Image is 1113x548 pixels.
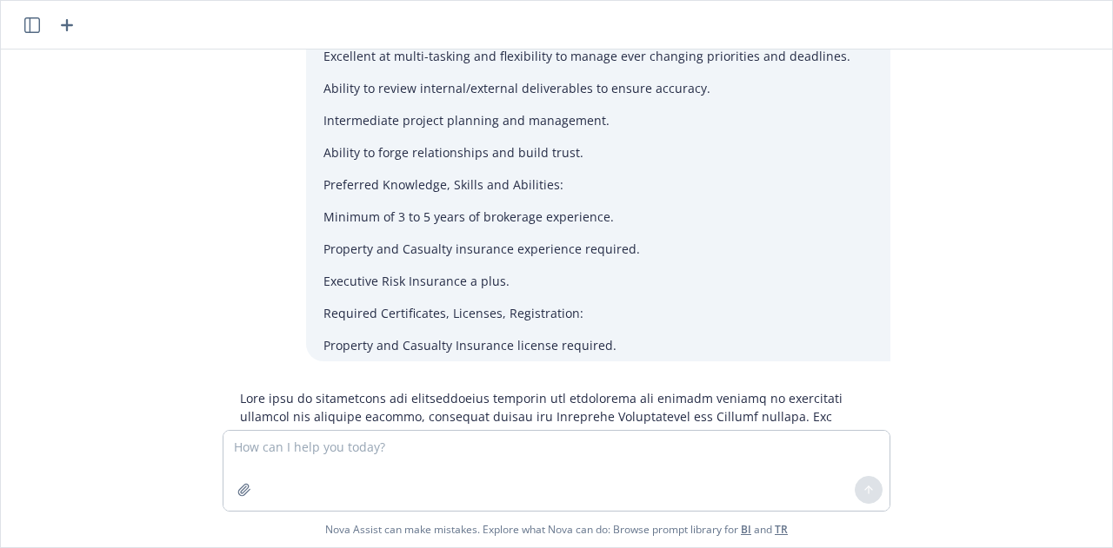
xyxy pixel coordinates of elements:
p: Executive Risk Insurance a plus. [323,272,873,290]
p: Property and Casualty insurance experience required. [323,240,873,258]
a: BI [741,522,751,537]
p: Ability to forge relationships and build trust. [323,143,873,162]
p: Minimum of 3 to 5 years of brokerage experience. [323,208,873,226]
p: Excellent at multi-tasking and flexibility to manage ever changing priorities and deadlines. [323,47,873,65]
span: Nova Assist can make mistakes. Explore what Nova can do: Browse prompt library for and [8,512,1105,547]
a: TR [775,522,788,537]
p: Property and Casualty Insurance license required. [323,336,873,354]
p: Preferred Knowledge, Skills and Abilities: [323,175,873,194]
p: Ability to review internal/external deliverables to ensure accuracy. [323,79,873,97]
p: Required Certificates, Licenses, Registration: [323,304,873,322]
p: Intermediate project planning and management. [323,111,873,129]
